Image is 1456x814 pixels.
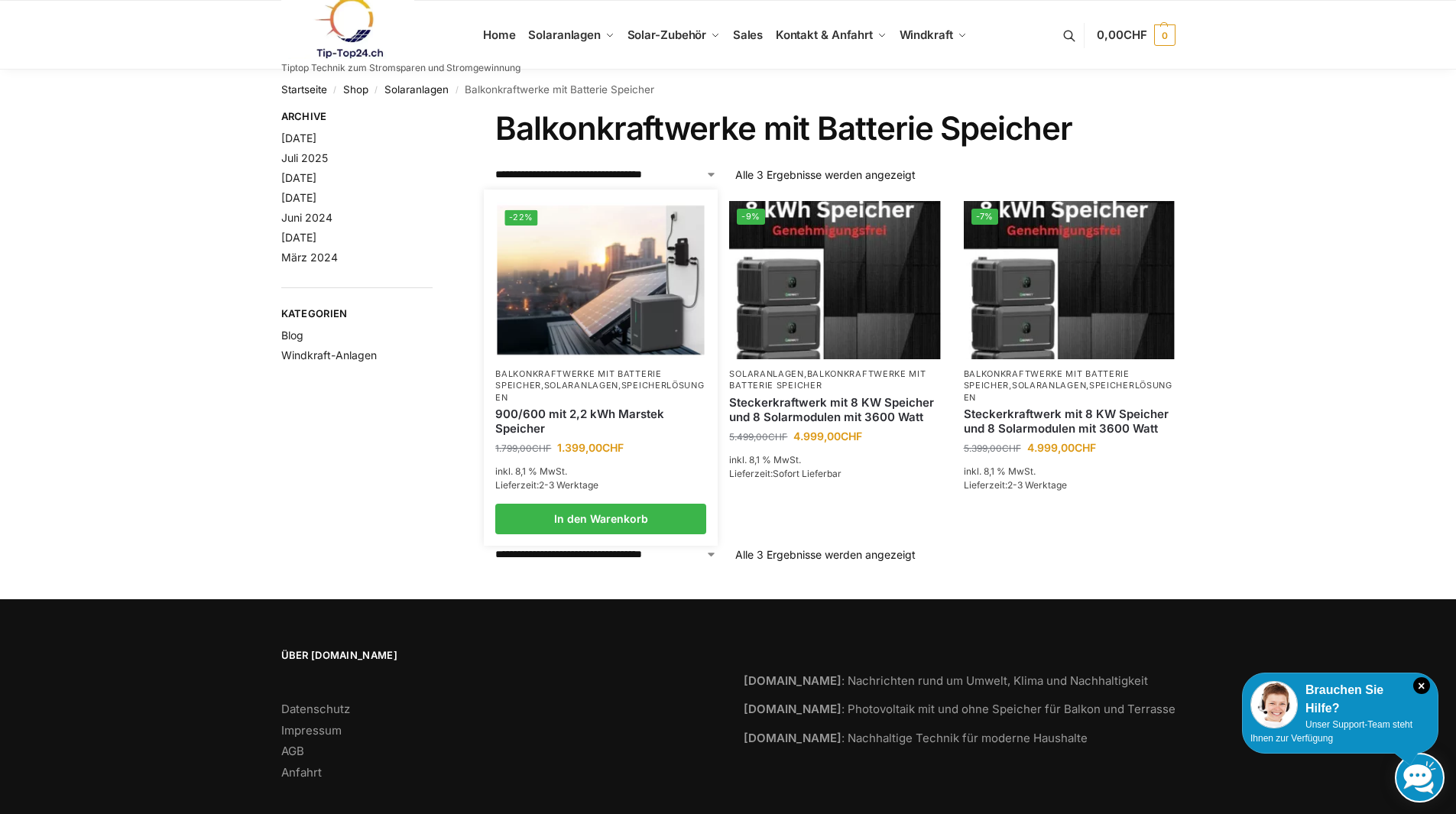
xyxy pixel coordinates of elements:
[532,443,551,454] span: CHF
[1075,441,1096,454] span: CHF
[281,648,713,663] span: Über [DOMAIN_NAME]
[495,443,551,454] bdi: 1.799,00
[1124,28,1147,42] span: CHF
[964,201,1175,359] img: Steckerkraftwerk mit 8 KW Speicher und 8 Solarmodulen mit 3600 Watt
[627,28,707,42] span: Solar-Zubehör
[729,201,940,359] a: -9%Steckerkraftwerk mit 8 KW Speicher und 8 Solarmodulen mit 3600 Watt
[964,479,1067,491] span: Lieferzeit:
[495,546,717,563] select: Shop-Reihenfolge
[768,431,787,443] span: CHF
[539,479,598,491] span: 2-3 Werktage
[729,368,940,392] p: ,
[522,1,621,70] a: Solaranlagen
[621,1,726,70] a: Solar-Zubehör
[544,380,618,391] a: Solaranlagen
[495,479,598,491] span: Lieferzeit:
[281,723,342,738] a: Impressum
[1154,24,1176,46] span: 0
[744,673,841,688] strong: [DOMAIN_NAME]
[744,702,841,716] strong: [DOMAIN_NAME]
[281,231,316,244] a: [DATE]
[776,28,873,42] span: Kontakt & Anfahrt
[495,504,706,534] a: In den Warenkorb legen: „900/600 mit 2,2 kWh Marstek Speicher“
[495,380,704,402] a: Speicherlösungen
[433,110,442,127] button: Close filters
[343,83,368,96] a: Shop
[1007,479,1067,491] span: 2-3 Werktage
[729,395,940,425] a: Steckerkraftwerk mit 8 KW Speicher und 8 Solarmodulen mit 3600 Watt
[900,28,953,42] span: Windkraft
[1250,681,1430,718] div: Brauchen Sie Hilfe?
[498,203,705,358] img: Balkonkraftwerk mit Marstek Speicher
[557,441,624,454] bdi: 1.399,00
[744,702,1176,716] a: [DOMAIN_NAME]: Photovoltaik mit und ohne Speicher für Balkon und Terrasse
[495,465,706,478] p: inkl. 8,1 % MwSt.
[281,63,520,73] p: Tiptop Technik zum Stromsparen und Stromgewinnung
[964,201,1175,359] a: -7%Steckerkraftwerk mit 8 KW Speicher und 8 Solarmodulen mit 3600 Watt
[1250,719,1412,744] span: Unser Support-Team steht Ihnen zur Verfügung
[964,443,1021,454] bdi: 5.399,00
[281,171,316,184] a: [DATE]
[964,380,1172,402] a: Speicherlösungen
[726,1,769,70] a: Sales
[841,430,862,443] span: CHF
[773,468,841,479] span: Sofort Lieferbar
[281,70,1176,109] nav: Breadcrumb
[281,109,433,125] span: Archive
[495,167,717,183] select: Shop-Reihenfolge
[495,407,706,436] a: 900/600 mit 2,2 kWh Marstek Speicher
[281,191,316,204] a: [DATE]
[1012,380,1086,391] a: Solaranlagen
[602,441,624,454] span: CHF
[281,702,350,716] a: Datenschutz
[528,28,601,42] span: Solaranlagen
[744,731,841,745] strong: [DOMAIN_NAME]
[735,546,916,563] p: Alle 3 Ergebnisse werden angezeigt
[384,83,449,96] a: Solaranlagen
[729,468,841,479] span: Lieferzeit:
[729,453,940,467] p: inkl. 8,1 % MwSt.
[735,167,916,183] p: Alle 3 Ergebnisse werden angezeigt
[281,211,332,224] a: Juni 2024
[1250,681,1298,728] img: Customer service
[281,765,322,780] a: Anfahrt
[964,368,1175,404] p: , ,
[744,731,1088,745] a: [DOMAIN_NAME]: Nachhaltige Technik für moderne Haushalte
[964,368,1130,391] a: Balkonkraftwerke mit Batterie Speicher
[281,83,327,96] a: Startseite
[281,329,303,342] a: Blog
[495,109,1175,148] h1: Balkonkraftwerke mit Batterie Speicher
[281,151,328,164] a: Juli 2025
[729,431,787,443] bdi: 5.499,00
[281,306,433,322] span: Kategorien
[1097,28,1146,42] span: 0,00
[769,1,893,70] a: Kontakt & Anfahrt
[793,430,862,443] bdi: 4.999,00
[281,131,316,144] a: [DATE]
[1413,677,1430,694] i: Schließen
[744,673,1148,688] a: [DOMAIN_NAME]: Nachrichten rund um Umwelt, Klima und Nachhaltigkeit
[893,1,973,70] a: Windkraft
[327,84,343,96] span: /
[964,465,1175,478] p: inkl. 8,1 % MwSt.
[495,368,661,391] a: Balkonkraftwerke mit Batterie Speicher
[449,84,465,96] span: /
[729,201,940,359] img: Steckerkraftwerk mit 8 KW Speicher und 8 Solarmodulen mit 3600 Watt
[1027,441,1096,454] bdi: 4.999,00
[498,203,705,358] a: -22%Balkonkraftwerk mit Marstek Speicher
[729,368,803,379] a: Solaranlagen
[733,28,764,42] span: Sales
[964,407,1175,436] a: Steckerkraftwerk mit 8 KW Speicher und 8 Solarmodulen mit 3600 Watt
[281,744,304,758] a: AGB
[1097,12,1175,58] a: 0,00CHF 0
[281,349,377,362] a: Windkraft-Anlagen
[729,368,926,391] a: Balkonkraftwerke mit Batterie Speicher
[1002,443,1021,454] span: CHF
[368,84,384,96] span: /
[281,251,338,264] a: März 2024
[495,368,706,404] p: , ,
